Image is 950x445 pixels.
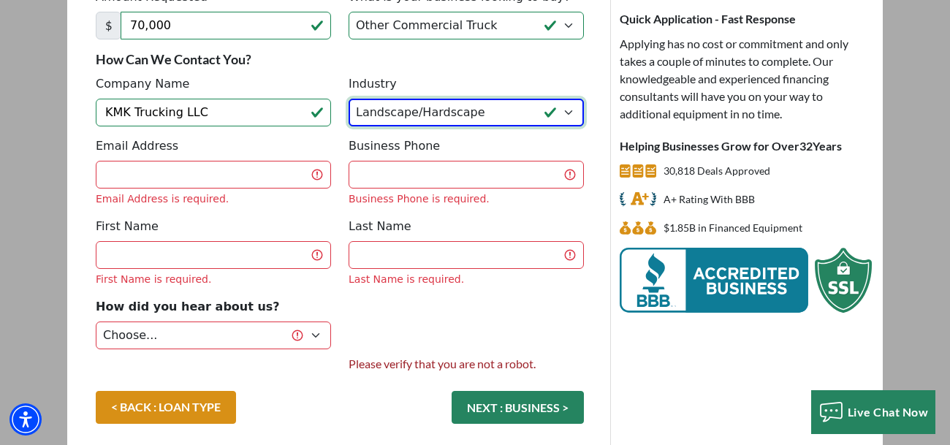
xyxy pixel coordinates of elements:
p: Applying has no cost or commitment and only takes a couple of minutes to complete. Our knowledgea... [620,35,872,123]
p: 30,818 Deals Approved [664,162,770,180]
label: Last Name [349,218,411,235]
p: Helping Businesses Grow for Over Years [620,137,872,155]
label: Industry [349,75,397,93]
div: Last Name is required. [349,272,584,287]
label: Company Name [96,75,189,93]
label: First Name [96,218,159,235]
p: $1,846,962,036 in Financed Equipment [664,219,802,237]
div: Email Address is required. [96,191,331,207]
img: BBB Acredited Business and SSL Protection [620,248,872,313]
div: Accessibility Menu [9,403,42,436]
span: Live Chat Now [848,405,929,419]
span: 32 [799,139,813,153]
p: Quick Application - Fast Response [620,10,872,28]
iframe: reCAPTCHA [349,298,571,355]
label: Business Phone [349,137,440,155]
button: NEXT : BUSINESS > [452,391,584,424]
div: Business Phone is required. [349,191,584,207]
span: Please verify that you are not a robot. [349,355,584,373]
div: First Name is required. [96,272,331,287]
a: < BACK : LOAN TYPE [96,391,236,424]
button: Live Chat Now [811,390,936,434]
label: How did you hear about us? [96,298,280,316]
p: How Can We Contact You? [96,50,584,68]
label: Email Address [96,137,178,155]
span: $ [96,12,121,39]
p: A+ Rating With BBB [664,191,755,208]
